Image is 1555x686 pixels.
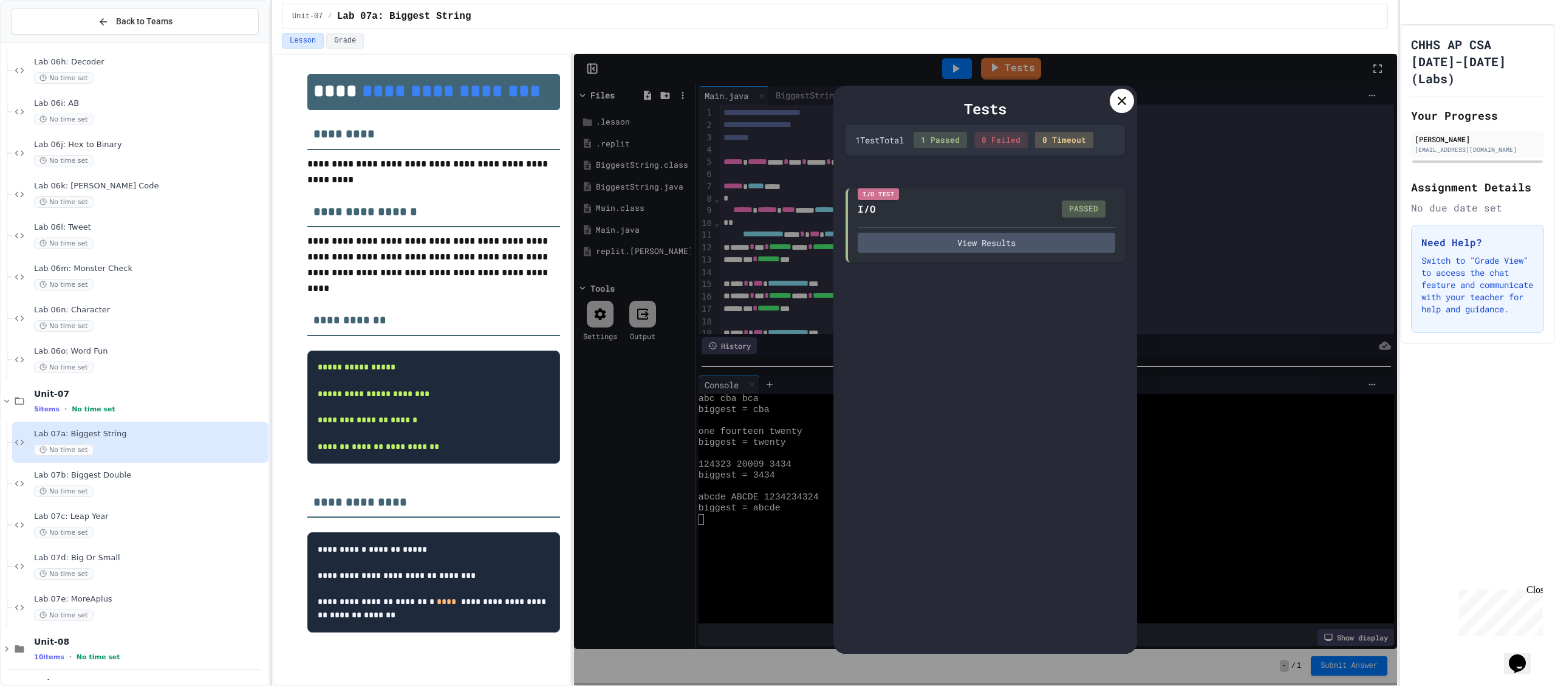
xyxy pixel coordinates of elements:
button: Back to Teams [11,9,259,35]
div: 1 Test Total [855,134,904,146]
h2: Your Progress [1411,107,1544,124]
span: No time set [77,653,120,661]
div: I/O [858,202,876,216]
div: 0 Failed [974,132,1028,149]
div: Tests [846,98,1125,120]
span: Lab 06o: Word Fun [34,346,266,357]
span: Lab 06m: Monster Check [34,264,266,274]
span: No time set [34,279,94,290]
div: No due date set [1411,201,1544,215]
span: / [327,12,332,21]
span: No time set [34,362,94,373]
span: No time set [34,72,94,84]
span: No time set [34,320,94,332]
span: No time set [34,114,94,125]
div: PASSED [1062,201,1106,218]
div: [PERSON_NAME] [1415,134,1540,145]
iframe: chat widget [1504,637,1543,674]
div: [EMAIL_ADDRESS][DOMAIN_NAME] [1415,145,1540,154]
span: Lab 07a: Biggest String [34,429,266,439]
iframe: chat widget [1454,585,1543,636]
span: Unit-07 [292,12,323,21]
span: No time set [34,238,94,249]
div: 1 Passed [914,132,967,149]
span: Lab 06n: Character [34,305,266,315]
span: Lab 06k: [PERSON_NAME] Code [34,181,266,191]
span: No time set [34,444,94,456]
span: Lab 07a: Biggest String [337,9,471,24]
span: Lab 07c: Leap Year [34,512,266,522]
h1: CHHS AP CSA [DATE]-[DATE] (Labs) [1411,36,1544,87]
button: View Results [858,233,1115,253]
span: No time set [34,485,94,497]
span: Lab 07d: Big Or Small [34,553,266,563]
button: Grade [326,33,364,49]
span: Unit-08 [34,636,266,647]
button: Lesson [282,33,324,49]
span: No time set [72,405,115,413]
span: Lab 07e: MoreAplus [34,594,266,605]
div: Chat with us now!Close [5,5,84,77]
span: Lab 06j: Hex to Binary [34,140,266,150]
span: • [69,652,72,662]
span: No time set [34,609,94,621]
span: Unit-07 [34,388,266,399]
span: No time set [34,527,94,538]
span: Lab 06h: Decoder [34,57,266,67]
h2: Assignment Details [1411,179,1544,196]
span: Lab 06l: Tweet [34,222,266,233]
div: 0 Timeout [1035,132,1093,149]
span: Back to Teams [116,15,173,28]
span: 10 items [34,653,64,661]
span: No time set [34,155,94,166]
h3: Need Help? [1421,235,1534,250]
p: Switch to "Grade View" to access the chat feature and communicate with your teacher for help and ... [1421,255,1534,315]
div: I/O Test [858,188,899,200]
span: 5 items [34,405,60,413]
span: • [64,404,67,414]
span: Lab 07b: Biggest Double [34,470,266,481]
span: No time set [34,568,94,580]
span: No time set [34,196,94,208]
span: Lab 06i: AB [34,98,266,109]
